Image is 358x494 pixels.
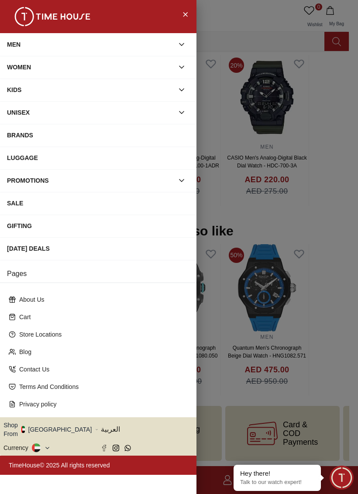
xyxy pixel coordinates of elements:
a: TimeHouse© 2025 All rights reserved [9,462,110,469]
img: United Arab Emirates [21,426,25,433]
div: Currency [3,443,32,452]
div: LUGGAGE [7,150,189,166]
div: MEN [7,37,174,52]
button: العربية [101,421,193,438]
p: About Us [19,295,184,304]
div: [DATE] DEALS [7,241,189,256]
div: BRANDS [7,127,189,143]
p: Privacy policy [19,400,184,409]
div: GIFTING [7,218,189,234]
div: Chat Widget [330,466,354,490]
div: SALE [7,195,189,211]
p: Contact Us [19,365,184,374]
div: WOMEN [7,59,174,75]
span: العربية [101,424,193,435]
button: Close Menu [178,7,192,21]
a: Facebook [101,445,107,451]
a: Whatsapp [124,445,131,451]
img: ... [9,7,96,26]
div: Hey there! [240,469,314,478]
p: Store Locations [19,330,184,339]
a: Instagram [113,445,119,451]
p: Blog [19,348,184,356]
p: Cart [19,313,184,321]
div: PROMOTIONS [7,173,174,188]
p: Talk to our watch expert! [240,479,314,486]
div: KIDS [7,82,174,98]
p: Terms And Conditions [19,382,184,391]
button: Shop From[GEOGRAPHIC_DATA] [3,421,98,438]
div: UNISEX [7,105,174,120]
